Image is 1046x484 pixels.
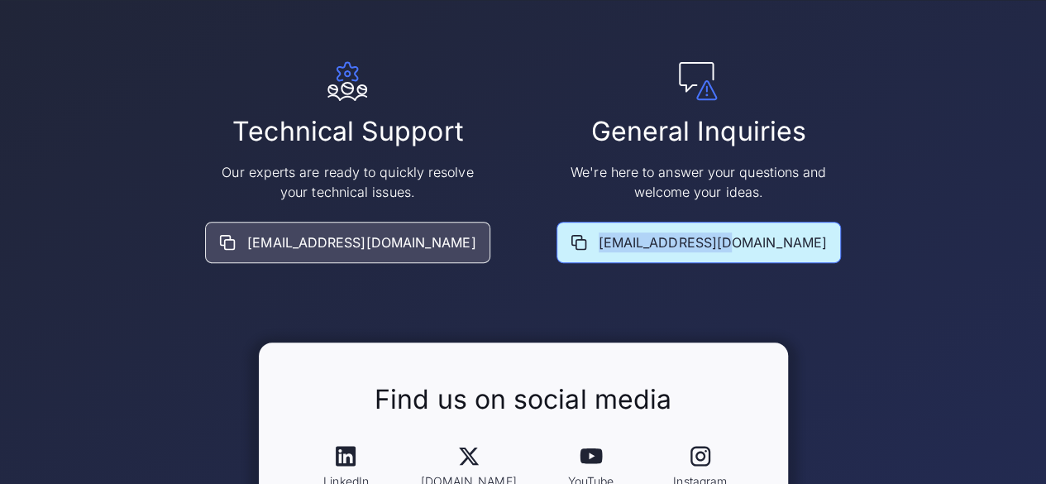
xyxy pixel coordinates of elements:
[566,162,831,202] p: We're here to answer your questions and welcome your ideas.
[590,114,805,149] h2: General Inquiries
[247,232,475,252] div: [EMAIL_ADDRESS][DOMAIN_NAME]
[599,232,827,252] div: [EMAIL_ADDRESS][DOMAIN_NAME]
[232,114,462,149] h2: Technical Support
[375,382,671,417] h2: Find us on social media
[215,162,480,202] p: Our experts are ready to quickly resolve your technical issues.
